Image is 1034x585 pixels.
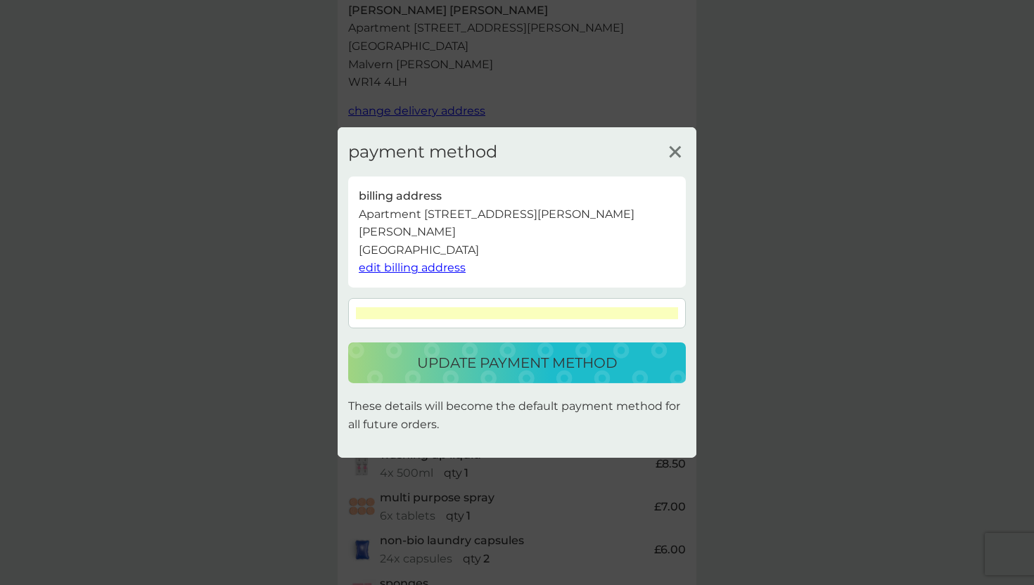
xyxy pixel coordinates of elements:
[359,261,466,274] span: edit billing address
[348,397,686,433] p: These details will become the default payment method for all future orders.
[348,142,497,162] h3: payment method
[359,241,479,259] p: [GEOGRAPHIC_DATA]
[348,342,686,383] button: update payment method
[359,259,466,277] button: edit billing address
[359,187,442,205] p: billing address
[417,352,618,374] p: update payment method
[359,205,675,241] p: Apartment [STREET_ADDRESS][PERSON_NAME][PERSON_NAME]
[356,307,678,319] iframe: Secure card payment input frame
